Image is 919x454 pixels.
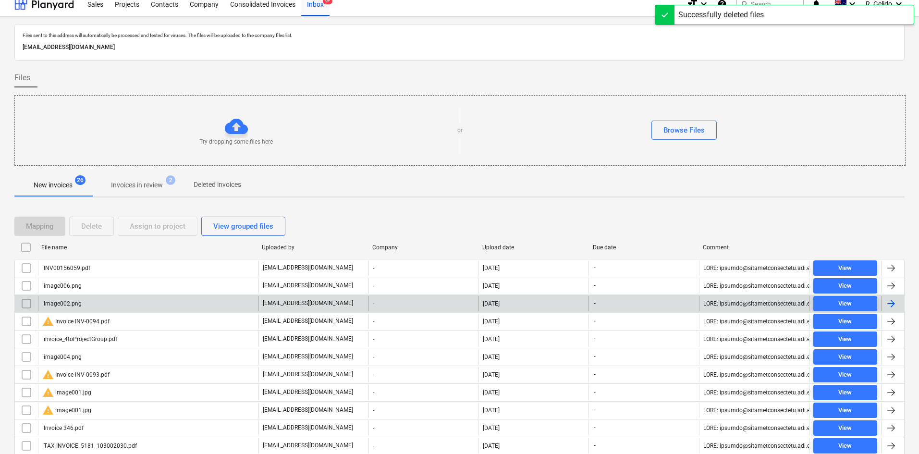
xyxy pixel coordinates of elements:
div: [DATE] [483,389,500,396]
div: View [838,316,852,327]
p: [EMAIL_ADDRESS][DOMAIN_NAME] [263,442,353,450]
div: View [838,369,852,380]
p: New invoices [34,180,73,190]
div: - [368,349,478,365]
button: View [813,260,877,276]
div: View [838,281,852,292]
p: Invoices in review [111,180,163,190]
button: View [813,420,877,436]
div: View grouped files [213,220,273,233]
button: View [813,349,877,365]
div: Uploaded by [262,244,365,251]
p: [EMAIL_ADDRESS][DOMAIN_NAME] [263,299,353,307]
button: View [813,314,877,329]
div: - [368,367,478,382]
span: - [593,424,597,432]
button: View [813,331,877,347]
div: View [838,423,852,434]
div: [DATE] [483,282,500,289]
span: warning [42,369,54,380]
div: [DATE] [483,265,500,271]
span: - [593,264,597,272]
div: - [368,260,478,276]
div: - [368,296,478,311]
button: View [813,296,877,311]
div: TAX INVOICE_5181_103002030.pdf [42,442,137,449]
div: - [368,314,478,329]
div: invoice_4toProjectGroup.pdf [42,336,117,343]
p: [EMAIL_ADDRESS][DOMAIN_NAME] [23,42,896,52]
span: 26 [75,175,86,185]
iframe: Chat Widget [871,408,919,454]
span: 2 [166,175,175,185]
span: - [593,406,597,414]
div: Company [372,244,475,251]
div: - [368,403,478,418]
div: View [838,441,852,452]
div: - [368,420,478,436]
div: image006.png [42,282,82,289]
span: - [593,442,597,450]
div: Comment [703,244,806,251]
button: Browse Files [651,121,717,140]
div: Due date [593,244,696,251]
div: - [368,438,478,454]
span: warning [42,405,54,416]
div: View [838,334,852,345]
span: - [593,282,597,290]
button: View [813,278,877,294]
div: [DATE] [483,425,500,431]
div: image004.png [42,354,82,360]
p: [EMAIL_ADDRESS][DOMAIN_NAME] [263,264,353,272]
p: [EMAIL_ADDRESS][DOMAIN_NAME] [263,282,353,290]
span: - [593,353,597,361]
button: View [813,367,877,382]
div: [DATE] [483,300,500,307]
span: - [593,335,597,343]
p: [EMAIL_ADDRESS][DOMAIN_NAME] [263,406,353,414]
div: [DATE] [483,407,500,414]
div: - [368,331,478,347]
div: Successfully deleted files [678,9,764,21]
button: View [813,438,877,454]
div: [DATE] [483,318,500,325]
div: View [838,405,852,416]
div: Invoice INV-0093.pdf [42,369,110,380]
button: View grouped files [201,217,285,236]
div: View [838,298,852,309]
div: - [368,278,478,294]
p: [EMAIL_ADDRESS][DOMAIN_NAME] [263,353,353,361]
div: image002.png [42,300,82,307]
div: [DATE] [483,371,500,378]
p: Try dropping some files here [199,138,273,146]
span: - [593,388,597,396]
p: Deleted invoices [194,180,241,190]
div: Try dropping some files hereorBrowse Files [14,95,906,166]
div: Upload date [482,244,585,251]
div: Invoice 346.pdf [42,425,84,431]
p: [EMAIL_ADDRESS][DOMAIN_NAME] [263,424,353,432]
div: Browse Files [663,124,705,136]
p: [EMAIL_ADDRESS][DOMAIN_NAME] [263,317,353,325]
div: [DATE] [483,354,500,360]
span: - [593,370,597,379]
div: View [838,352,852,363]
span: warning [42,316,54,327]
span: - [593,299,597,307]
div: image001.jpg [42,405,91,416]
div: - [368,385,478,400]
div: [DATE] [483,336,500,343]
div: [DATE] [483,442,500,449]
p: Files sent to this address will automatically be processed and tested for viruses. The files will... [23,32,896,38]
div: image001.jpg [42,387,91,398]
p: [EMAIL_ADDRESS][DOMAIN_NAME] [263,388,353,396]
button: View [813,385,877,400]
span: - [593,317,597,325]
p: or [457,126,463,135]
span: Files [14,72,30,84]
div: View [838,387,852,398]
button: View [813,403,877,418]
div: Invoice INV-0094.pdf [42,316,110,327]
div: View [838,263,852,274]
